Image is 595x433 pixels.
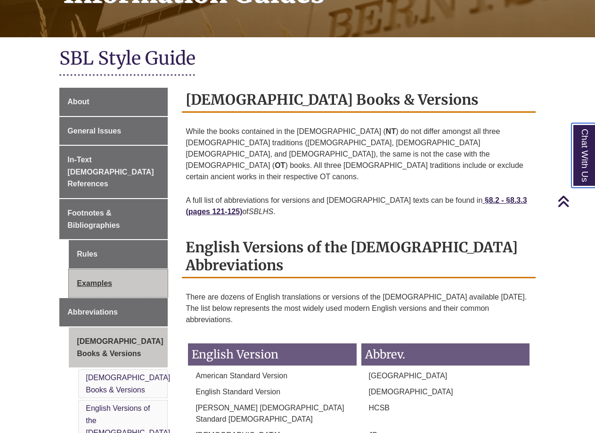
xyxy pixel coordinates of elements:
[69,269,168,298] a: Examples
[69,240,168,268] a: Rules
[249,208,273,216] em: SBLHS
[59,146,168,198] a: In-Text [DEMOGRAPHIC_DATA] References
[182,235,535,278] h2: English Versions of the [DEMOGRAPHIC_DATA] Abbreviations
[67,156,154,188] span: In-Text [DEMOGRAPHIC_DATA] References
[188,370,356,382] p: American Standard Version
[557,195,593,208] a: Back to Top
[361,343,530,366] h3: Abbrev.
[59,47,535,72] h1: SBL Style Guide
[361,370,530,382] p: [GEOGRAPHIC_DATA]
[69,327,168,367] a: [DEMOGRAPHIC_DATA] Books & Versions
[59,117,168,145] a: General Issues
[188,402,356,425] p: [PERSON_NAME] [DEMOGRAPHIC_DATA] Standard [DEMOGRAPHIC_DATA]
[182,88,535,113] h2: [DEMOGRAPHIC_DATA] Books & Versions
[86,374,170,394] a: [DEMOGRAPHIC_DATA] Books & Versions
[186,196,527,216] a: §8.2 - §8.3.3 (pages 121-125)
[188,386,356,398] p: English Standard Version
[275,161,285,169] strong: OT
[59,199,168,239] a: Footnotes & Bibliographies
[186,288,531,329] p: There are dozens of English translations or versions of the [DEMOGRAPHIC_DATA] available [DATE]. ...
[386,127,396,135] strong: NT
[59,88,168,116] a: About
[67,98,89,106] span: About
[59,298,168,326] a: Abbreviations
[67,209,120,229] span: Footnotes & Bibliographies
[186,191,531,221] p: A full list of abbreviations for versions and [DEMOGRAPHIC_DATA] texts can be found in of .
[67,127,121,135] span: General Issues
[186,122,531,186] p: While the books contained in the [DEMOGRAPHIC_DATA] ( ) do not differ amongst all three [DEMOGRAP...
[361,386,530,398] p: [DEMOGRAPHIC_DATA]
[361,402,530,414] p: HCSB
[67,308,118,316] span: Abbreviations
[188,343,356,366] h3: English Version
